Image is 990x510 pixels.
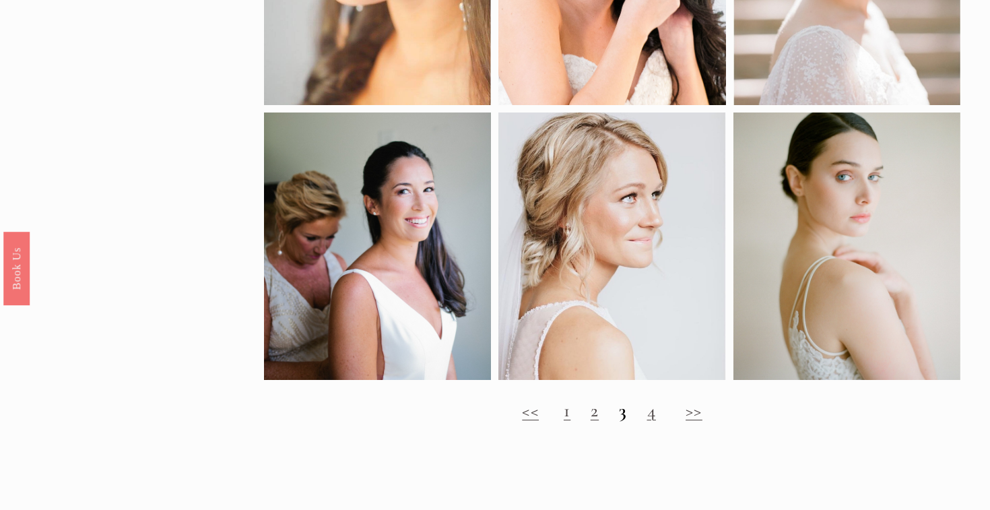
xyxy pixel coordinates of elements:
[3,231,30,305] a: Book Us
[686,400,702,422] a: >>
[591,400,599,422] a: 2
[647,400,656,422] a: 4
[564,400,570,422] a: 1
[619,400,627,422] strong: 3
[522,400,539,422] a: <<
